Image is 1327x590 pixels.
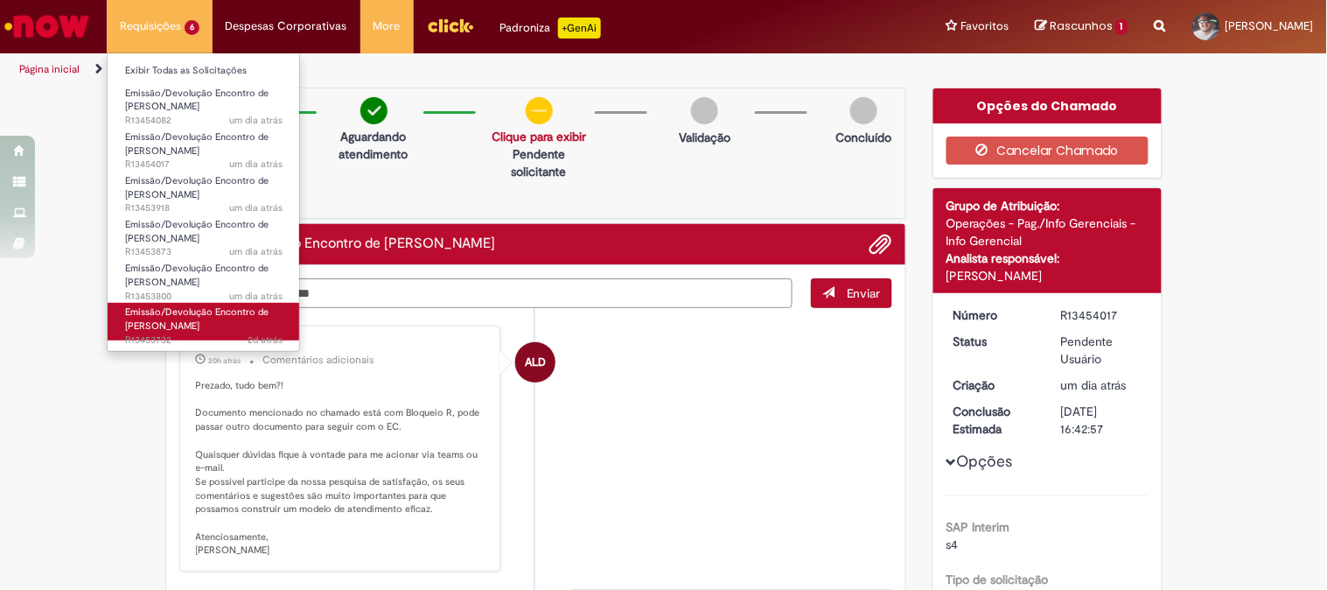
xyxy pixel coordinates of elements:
p: Validação [679,129,730,146]
div: [DATE] 16:42:57 [1061,403,1142,438]
dt: Status [940,333,1048,350]
ul: Requisições [107,53,300,352]
span: Emissão/Devolução Encontro de [PERSON_NAME] [125,218,269,245]
span: Emissão/Devolução Encontro de [PERSON_NAME] [125,262,269,289]
div: 27/08/2025 17:42:53 [1061,376,1142,394]
textarea: Digite sua mensagem aqui... [179,278,793,308]
span: 6 [185,20,199,35]
a: Rascunhos [1035,18,1128,35]
h2: Emissão/Devolução Encontro de Contas Fornecedor Histórico de tíquete [179,236,496,252]
button: Cancelar Chamado [946,137,1149,165]
div: Analista responsável: [946,249,1149,267]
a: Página inicial [19,62,80,76]
span: Favoritos [960,18,1009,35]
span: Despesas Corporativas [226,18,347,35]
p: +GenAi [558,18,601,39]
a: Aberto R13453800 : Emissão/Devolução Encontro de Contas Fornecedor [108,259,300,297]
a: Exibir Todas as Solicitações [108,61,300,81]
div: Opções do Chamado [933,88,1162,123]
span: Requisições [120,18,181,35]
span: um dia atrás [229,245,283,258]
span: um dia atrás [229,290,283,303]
span: R13453873 [125,245,283,259]
a: Aberto R13454017 : Emissão/Devolução Encontro de Contas Fornecedor [108,128,300,165]
button: Enviar [811,278,892,308]
a: Aberto R13453873 : Emissão/Devolução Encontro de Contas Fornecedor [108,215,300,253]
ul: Trilhas de página [13,53,871,86]
span: Emissão/Devolução Encontro de [PERSON_NAME] [125,174,269,201]
p: Aguardando atendimento [332,128,415,163]
img: img-circle-grey.png [850,97,877,124]
div: Padroniza [500,18,601,39]
p: Prezado, tudo bem?! Documento mencionado no chamado está com Bloqueio R, pode passar outro docume... [196,379,487,558]
b: SAP Interim [946,519,1010,535]
img: ServiceNow [2,9,92,44]
span: Enviar [847,285,881,301]
span: Emissão/Devolução Encontro de [PERSON_NAME] [125,130,269,158]
span: R13453732 [125,334,283,348]
a: Aberto R13454082 : Emissão/Devolução Encontro de Contas Fornecedor [108,84,300,122]
div: Andressa Luiza Da Silva [515,342,555,383]
span: um dia atrás [1061,377,1127,393]
span: R13454017 [125,158,283,172]
span: ALD [525,341,546,383]
time: 27/08/2025 17:42:53 [1061,377,1127,393]
img: img-circle-grey.png [691,97,718,124]
small: Comentários adicionais [263,353,375,368]
span: um dia atrás [229,201,283,214]
img: click_logo_yellow_360x200.png [427,12,474,39]
a: Aberto R13453732 : Emissão/Devolução Encontro de Contas Fornecedor [108,303,300,341]
button: Adicionar anexos [870,233,892,256]
span: R13453918 [125,201,283,215]
span: R13453800 [125,290,283,304]
span: More [374,18,401,35]
span: Emissão/Devolução Encontro de [PERSON_NAME] [125,306,269,333]
span: 2d atrás [248,334,283,347]
dt: Conclusão Estimada [940,403,1048,438]
p: Pendente solicitante [492,145,586,180]
time: 27/08/2025 16:53:39 [248,334,283,347]
span: Emissão/Devolução Encontro de [PERSON_NAME] [125,87,269,114]
span: s4 [946,537,959,552]
b: Tipo de solicitação [946,572,1049,587]
span: 1 [1115,19,1128,35]
div: [PERSON_NAME] [196,340,487,350]
span: um dia atrás [229,114,283,127]
img: circle-minus.png [526,97,553,124]
dt: Número [940,306,1048,324]
img: check-circle-green.png [360,97,388,124]
div: Pendente Usuário [1061,333,1142,368]
div: Grupo de Atribuição: [946,197,1149,214]
span: R13454082 [125,114,283,128]
div: [PERSON_NAME] [946,267,1149,284]
a: Clique para exibir [492,129,586,144]
p: Concluído [836,129,892,146]
div: R13454017 [1061,306,1142,324]
span: [PERSON_NAME] [1226,18,1314,33]
a: Aberto R13453918 : Emissão/Devolução Encontro de Contas Fornecedor [108,172,300,209]
span: Rascunhos [1050,18,1113,34]
time: 27/08/2025 17:04:17 [229,290,283,303]
span: 20h atrás [209,355,241,366]
dt: Criação [940,376,1048,394]
time: 27/08/2025 17:59:19 [229,114,283,127]
span: um dia atrás [229,158,283,171]
div: Operações - Pag./Info Gerenciais - Info Gerencial [946,214,1149,249]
